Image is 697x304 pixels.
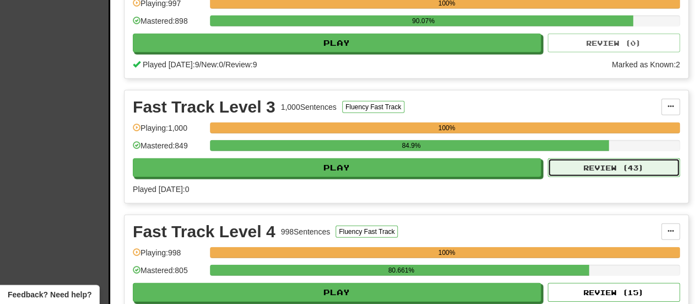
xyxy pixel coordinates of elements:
span: Review: 9 [225,60,257,69]
div: 998 Sentences [281,226,331,237]
span: New: 0 [201,60,223,69]
div: 90.07% [213,15,633,26]
button: Fluency Fast Track [336,226,398,238]
span: / [199,60,201,69]
span: / [223,60,225,69]
div: 100% [213,122,680,134]
div: Marked as Known: 2 [612,59,680,70]
button: Review (15) [548,283,680,302]
button: Fluency Fast Track [342,101,404,113]
div: 84.9% [213,140,609,151]
div: Playing: 998 [133,247,204,265]
span: Open feedback widget [8,289,91,300]
div: Fast Track Level 4 [133,223,275,240]
div: Fast Track Level 3 [133,99,275,115]
span: Played [DATE]: 9 [143,60,199,69]
div: Mastered: 849 [133,140,204,158]
div: 80.661% [213,265,589,276]
span: Played [DATE]: 0 [133,185,189,194]
div: Playing: 1,000 [133,122,204,141]
button: Play [133,283,541,302]
div: Mastered: 898 [133,15,204,34]
div: 1,000 Sentences [281,102,337,113]
div: Mastered: 805 [133,265,204,283]
div: 100% [213,247,680,258]
button: Review (0) [548,34,680,52]
button: Review (43) [548,158,680,177]
button: Play [133,34,541,52]
button: Play [133,158,541,177]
